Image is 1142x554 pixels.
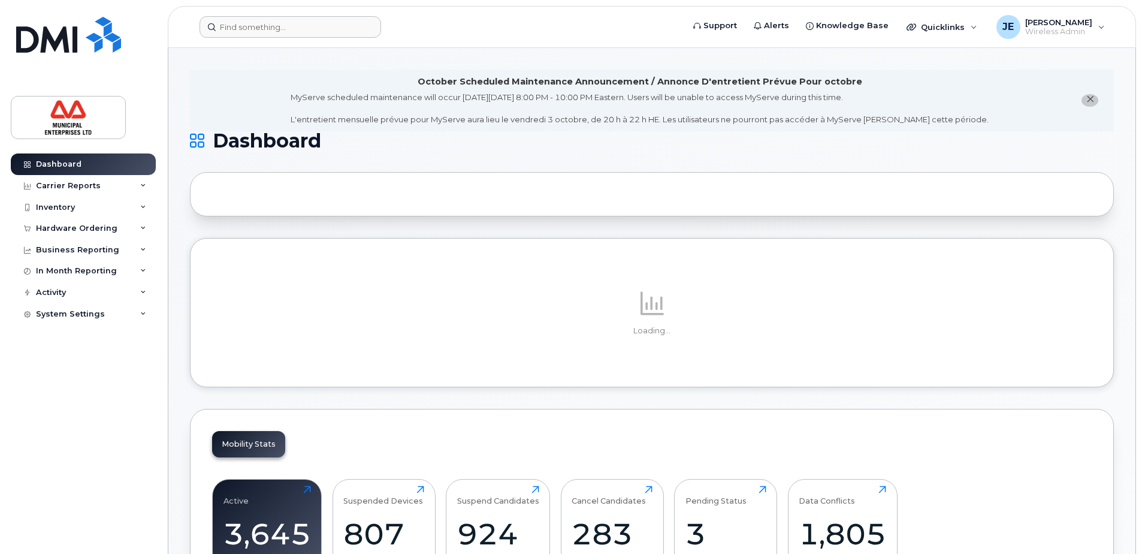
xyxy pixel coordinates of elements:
div: Active [223,486,249,505]
p: Loading... [212,326,1092,336]
button: close notification [1081,94,1098,107]
div: 283 [572,516,652,552]
div: Data Conflicts [799,486,855,505]
div: 3,645 [223,516,311,552]
div: October Scheduled Maintenance Announcement / Annonce D'entretient Prévue Pour octobre [418,76,862,88]
div: 1,805 [799,516,886,552]
div: MyServe scheduled maintenance will occur [DATE][DATE] 8:00 PM - 10:00 PM Eastern. Users will be u... [291,92,989,125]
div: Cancel Candidates [572,486,646,505]
div: Suspended Devices [343,486,423,505]
div: Suspend Candidates [457,486,539,505]
span: Dashboard [213,132,321,150]
div: Pending Status [685,486,747,505]
div: 807 [343,516,424,552]
div: 3 [685,516,766,552]
div: 924 [457,516,539,552]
